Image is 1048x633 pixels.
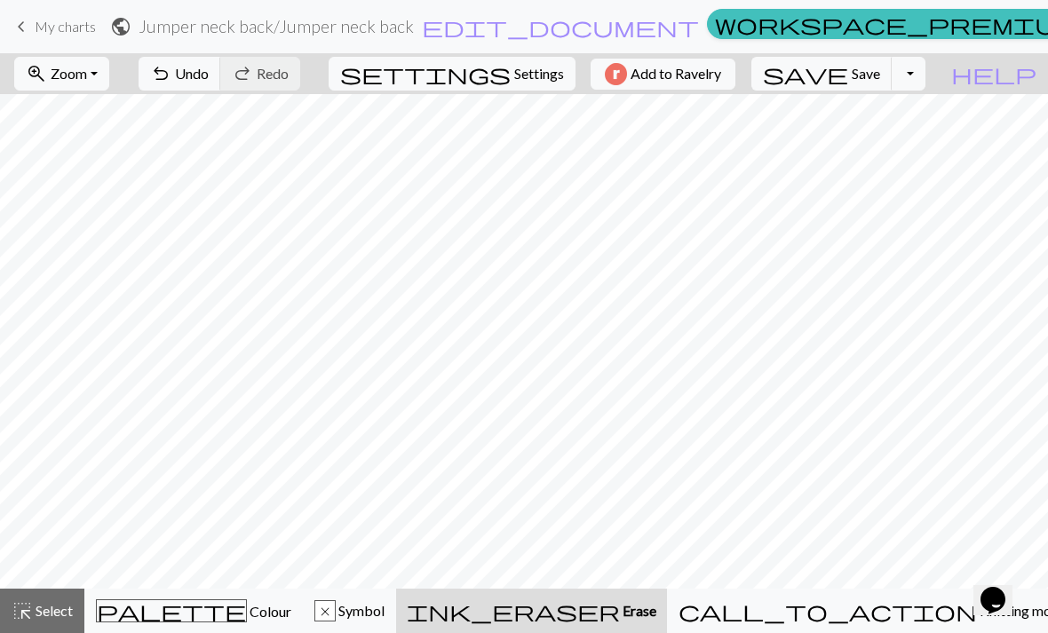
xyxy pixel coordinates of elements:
[11,12,96,42] a: My charts
[973,562,1030,615] iframe: chat widget
[110,14,131,39] span: public
[422,14,699,39] span: edit_document
[14,57,109,91] button: Zoom
[340,63,511,84] i: Settings
[33,602,73,619] span: Select
[303,589,396,633] button: x Symbol
[396,589,667,633] button: Erase
[150,61,171,86] span: undo
[340,61,511,86] span: settings
[51,65,87,82] span: Zoom
[852,65,880,82] span: Save
[97,598,246,623] span: palette
[679,598,977,623] span: call_to_action
[407,598,620,623] span: ink_eraser
[26,61,47,86] span: zoom_in
[139,16,414,36] h2: Jumper neck back / Jumper neck back
[329,57,576,91] button: SettingsSettings
[139,57,221,91] button: Undo
[336,602,385,619] span: Symbol
[35,18,96,35] span: My charts
[84,589,303,633] button: Colour
[175,65,209,82] span: Undo
[620,602,656,619] span: Erase
[315,601,335,622] div: x
[751,57,893,91] button: Save
[591,59,735,90] button: Add to Ravelry
[11,14,32,39] span: keyboard_arrow_left
[951,61,1036,86] span: help
[247,603,291,620] span: Colour
[12,598,33,623] span: highlight_alt
[631,63,721,85] span: Add to Ravelry
[763,61,848,86] span: save
[514,63,564,84] span: Settings
[605,63,627,85] img: Ravelry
